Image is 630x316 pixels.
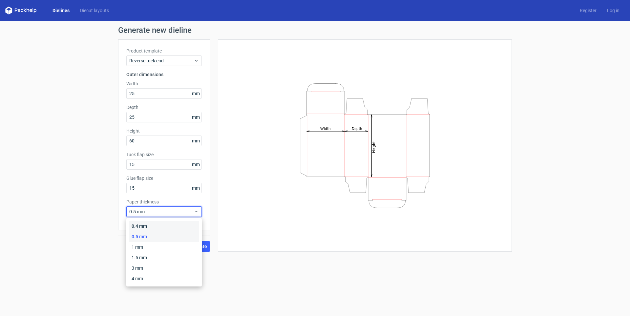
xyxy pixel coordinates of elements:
[126,71,202,78] h3: Outer dimensions
[118,26,512,34] h1: Generate new dieline
[352,126,362,131] tspan: Depth
[126,128,202,134] label: Height
[129,57,194,64] span: Reverse tuck end
[129,252,199,263] div: 1.5 mm
[190,159,201,169] span: mm
[129,221,199,231] div: 0.4 mm
[47,7,75,14] a: Dielines
[320,126,331,131] tspan: Width
[602,7,625,14] a: Log in
[126,151,202,158] label: Tuck flap size
[126,199,202,205] label: Paper thickness
[126,175,202,181] label: Glue flap size
[75,7,114,14] a: Diecut layouts
[371,141,376,153] tspan: Height
[126,104,202,111] label: Depth
[575,7,602,14] a: Register
[126,48,202,54] label: Product template
[190,136,201,146] span: mm
[129,208,194,215] span: 0.5 mm
[129,231,199,242] div: 0.5 mm
[190,183,201,193] span: mm
[190,112,201,122] span: mm
[129,273,199,284] div: 4 mm
[129,242,199,252] div: 1 mm
[129,263,199,273] div: 3 mm
[126,80,202,87] label: Width
[190,89,201,98] span: mm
